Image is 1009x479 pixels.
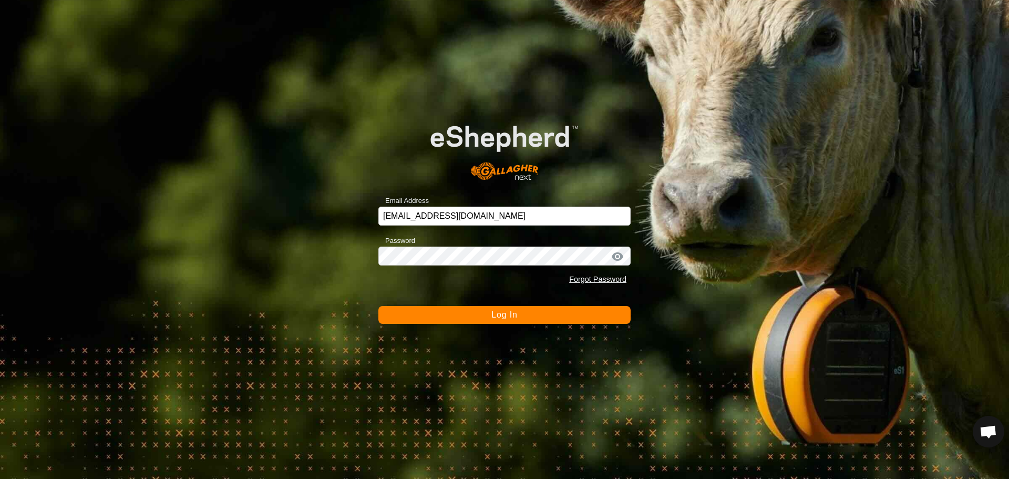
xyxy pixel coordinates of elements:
input: Email Address [378,207,631,226]
button: Log In [378,306,631,324]
a: Forgot Password [569,275,626,283]
label: Password [378,236,415,246]
div: Open chat [973,416,1004,447]
label: Email Address [378,196,429,206]
span: Log In [491,310,517,319]
img: E-shepherd Logo [404,105,605,191]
